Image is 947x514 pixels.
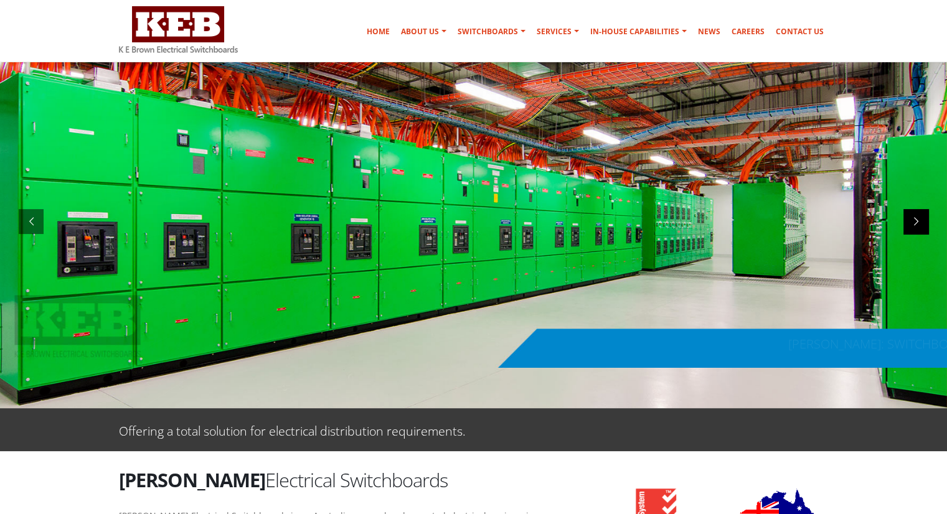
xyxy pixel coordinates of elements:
a: Contact Us [771,19,829,44]
a: About Us [396,19,451,44]
a: In-house Capabilities [585,19,692,44]
a: Switchboards [453,19,530,44]
p: Offering a total solution for electrical distribution requirements. [119,421,466,439]
img: K E Brown Electrical Switchboards [119,6,238,53]
a: News [693,19,725,44]
a: Home [362,19,395,44]
a: Careers [727,19,770,44]
strong: [PERSON_NAME] [119,467,265,493]
a: Services [532,19,584,44]
h2: Electrical Switchboards [119,467,586,493]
